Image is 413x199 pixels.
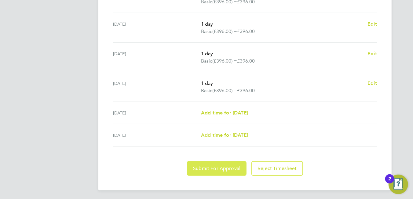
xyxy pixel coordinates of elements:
div: [DATE] [113,109,201,117]
p: 1 day [201,50,363,57]
a: Edit [367,50,377,57]
span: Basic [201,28,212,35]
span: £396.00 [237,28,255,34]
button: Reject Timesheet [251,161,303,176]
a: Edit [367,20,377,28]
span: Edit [367,80,377,86]
div: [DATE] [113,50,201,65]
button: Submit For Approval [187,161,247,176]
span: Add time for [DATE] [201,110,248,116]
div: 2 [388,179,391,187]
span: Add time for [DATE] [201,132,248,138]
button: Open Resource Center, 2 new notifications [389,175,408,194]
span: Edit [367,51,377,56]
span: (£396.00) = [212,28,237,34]
div: [DATE] [113,80,201,94]
span: £396.00 [237,88,255,93]
a: Edit [367,80,377,87]
span: £396.00 [237,58,255,64]
span: Submit For Approval [193,165,240,172]
span: (£396.00) = [212,58,237,64]
p: 1 day [201,20,363,28]
span: Reject Timesheet [258,165,297,172]
a: Add time for [DATE] [201,109,248,117]
span: Basic [201,57,212,65]
div: [DATE] [113,132,201,139]
p: 1 day [201,80,363,87]
div: [DATE] [113,20,201,35]
span: Basic [201,87,212,94]
span: (£396.00) = [212,88,237,93]
a: Add time for [DATE] [201,132,248,139]
span: Edit [367,21,377,27]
